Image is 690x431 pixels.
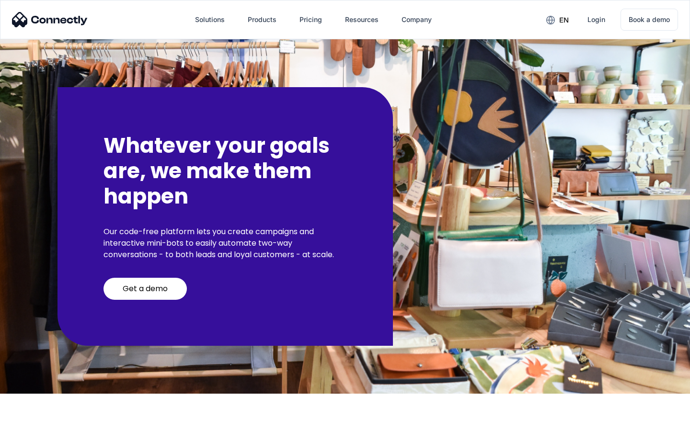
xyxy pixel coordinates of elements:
[123,284,168,294] div: Get a demo
[248,13,276,26] div: Products
[299,13,322,26] div: Pricing
[19,414,57,428] ul: Language list
[195,13,225,26] div: Solutions
[580,8,613,31] a: Login
[10,414,57,428] aside: Language selected: English
[103,278,187,300] a: Get a demo
[345,13,379,26] div: Resources
[402,13,432,26] div: Company
[103,133,347,209] h2: Whatever your goals are, we make them happen
[587,13,605,26] div: Login
[12,12,88,27] img: Connectly Logo
[292,8,330,31] a: Pricing
[103,226,347,261] p: Our code-free platform lets you create campaigns and interactive mini-bots to easily automate two...
[621,9,678,31] a: Book a demo
[559,13,569,27] div: en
